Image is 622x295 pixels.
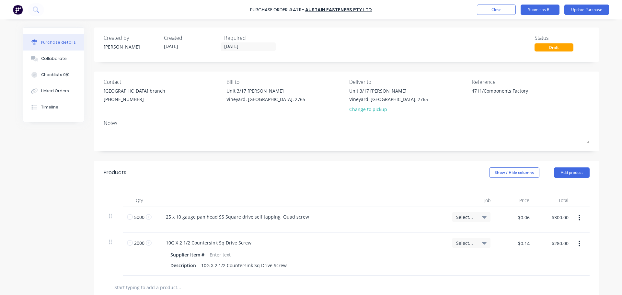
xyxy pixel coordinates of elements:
[456,214,476,221] span: Select...
[104,169,126,176] div: Products
[447,194,496,207] div: Job
[226,96,305,103] div: Vineyard, [GEOGRAPHIC_DATA], 2765
[472,78,590,86] div: Reference
[161,212,314,221] div: 25 x 10 gauge pan head SS Square drive self tapping Quad screw
[535,34,590,42] div: Status
[489,167,539,178] button: Show / Hide columns
[199,261,289,270] div: 10G X 2 1/2 Countersink Sq Drive Screw
[23,67,84,83] button: Checklists 0/0
[104,78,222,86] div: Contact
[104,87,165,94] div: [GEOGRAPHIC_DATA] branch
[13,5,23,15] img: Factory
[456,240,476,246] span: Select...
[349,87,428,94] div: Unit 3/17 [PERSON_NAME]
[349,78,467,86] div: Deliver to
[41,56,67,62] div: Collaborate
[564,5,609,15] button: Update Purchase
[104,96,165,103] div: [PHONE_NUMBER]
[114,281,244,294] input: Start typing to add a product...
[23,83,84,99] button: Linked Orders
[496,194,535,207] div: Price
[168,250,207,259] div: Supplier Item #
[535,194,573,207] div: Total
[23,34,84,51] button: Purchase details
[250,6,305,13] div: Purchase Order #4711 -
[477,5,516,15] button: Close
[554,167,590,178] button: Add product
[349,96,428,103] div: Vineyard, [GEOGRAPHIC_DATA], 2765
[23,51,84,67] button: Collaborate
[535,43,573,51] div: Draft
[41,72,70,78] div: Checklists 0/0
[104,119,590,127] div: Notes
[305,6,372,13] a: Austain Fasteners Pty Ltd
[123,194,155,207] div: Qty
[521,5,559,15] button: Submit as Bill
[41,104,58,110] div: Timeline
[41,40,76,45] div: Purchase details
[161,238,257,247] div: 10G X 2 1/2 Countersink Sq Drive Screw
[104,43,159,50] div: [PERSON_NAME]
[226,78,344,86] div: Bill to
[472,87,553,102] textarea: 4711/Components Factory
[226,87,305,94] div: Unit 3/17 [PERSON_NAME]
[349,106,428,113] div: Change to pickup
[23,99,84,115] button: Timeline
[164,34,219,42] div: Created
[41,88,69,94] div: Linked Orders
[224,34,279,42] div: Required
[104,34,159,42] div: Created by
[168,261,199,270] div: Description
